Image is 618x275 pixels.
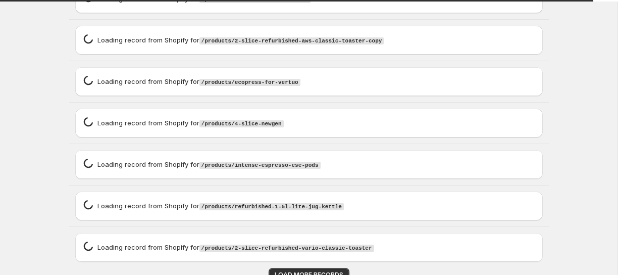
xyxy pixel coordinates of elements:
[199,245,374,252] code: /products/2-slice-refurbished-vario-classic-toaster
[97,159,321,170] p: Loading record from Shopify for
[97,118,284,129] p: Loading record from Shopify for
[97,76,300,87] p: Loading record from Shopify for
[199,37,384,44] code: /products/2-slice-refurbished-aws-classic-toaster-copy
[97,35,384,46] p: Loading record from Shopify for
[199,203,344,210] code: /products/refurbished-1-5l-lite-jug-kettle
[97,242,374,253] p: Loading record from Shopify for
[199,79,300,86] code: /products/ecopress-for-vertuo
[97,201,344,212] p: Loading record from Shopify for
[199,120,284,127] code: /products/4-slice-newgen
[199,162,321,169] code: /products/intense-espresso-ese-pods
